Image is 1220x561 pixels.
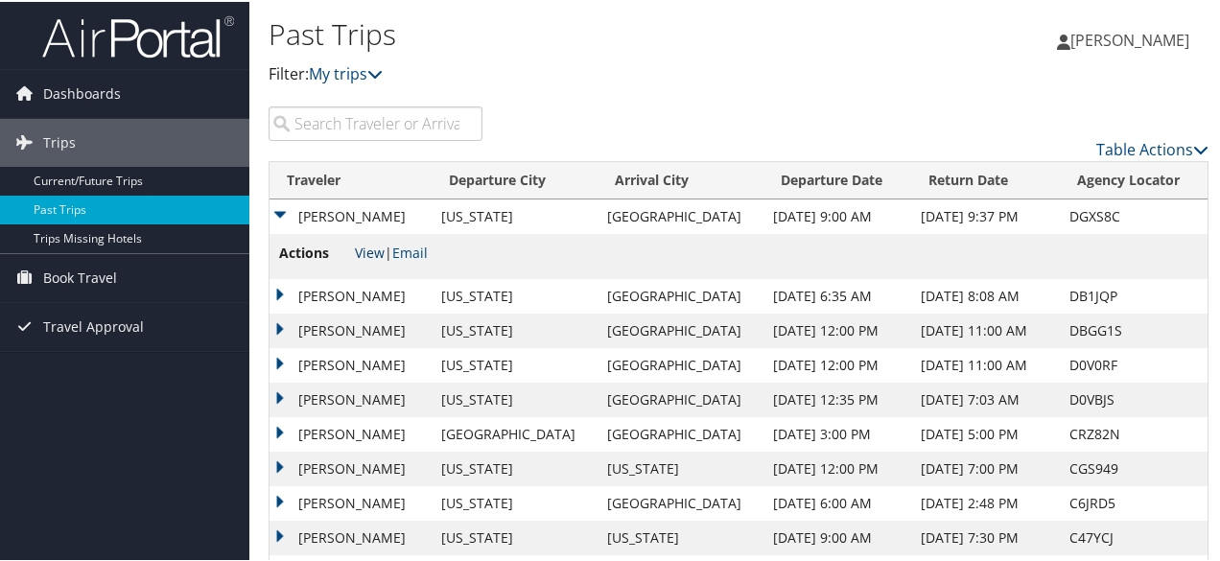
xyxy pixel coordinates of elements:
td: [DATE] 11:00 AM [911,346,1059,381]
td: [US_STATE] [432,484,598,519]
th: Return Date: activate to sort column ascending [911,160,1059,198]
td: [US_STATE] [432,198,598,232]
td: [PERSON_NAME] [270,519,432,553]
td: [DATE] 12:00 PM [763,450,911,484]
th: Traveler: activate to sort column ascending [270,160,432,198]
td: DGXS8C [1060,198,1208,232]
td: CGS949 [1060,450,1208,484]
a: Email [392,242,428,260]
img: airportal-logo.png [42,12,234,58]
td: [US_STATE] [598,519,763,553]
td: [GEOGRAPHIC_DATA] [432,415,598,450]
td: [DATE] 12:00 PM [763,312,911,346]
td: [GEOGRAPHIC_DATA] [598,312,763,346]
td: D0V0RF [1060,346,1208,381]
td: [GEOGRAPHIC_DATA] [598,484,763,519]
span: [PERSON_NAME] [1070,28,1189,49]
th: Departure City: activate to sort column ascending [432,160,598,198]
td: C6JRD5 [1060,484,1208,519]
td: [DATE] 6:35 AM [763,277,911,312]
td: [DATE] 7:03 AM [911,381,1059,415]
th: Agency Locator: activate to sort column ascending [1060,160,1208,198]
td: [US_STATE] [432,381,598,415]
td: [PERSON_NAME] [270,312,432,346]
span: Actions [279,241,351,262]
td: [PERSON_NAME] [270,381,432,415]
td: [DATE] 3:00 PM [763,415,911,450]
td: [GEOGRAPHIC_DATA] [598,415,763,450]
td: [DATE] 5:00 PM [911,415,1059,450]
td: [US_STATE] [432,519,598,553]
td: DB1JQP [1060,277,1208,312]
h1: Past Trips [269,12,895,53]
td: CRZ82N [1060,415,1208,450]
td: [US_STATE] [432,450,598,484]
span: Dashboards [43,68,121,116]
a: View [355,242,385,260]
td: [PERSON_NAME] [270,450,432,484]
td: [US_STATE] [432,277,598,312]
td: [DATE] 9:00 AM [763,198,911,232]
span: Book Travel [43,252,117,300]
th: Departure Date: activate to sort column ascending [763,160,911,198]
span: | [355,242,428,260]
td: [PERSON_NAME] [270,277,432,312]
td: [GEOGRAPHIC_DATA] [598,277,763,312]
input: Search Traveler or Arrival City [269,105,482,139]
td: [DATE] 11:00 AM [911,312,1059,346]
td: [DATE] 6:00 AM [763,484,911,519]
p: Filter: [269,60,895,85]
td: [GEOGRAPHIC_DATA] [598,381,763,415]
a: Table Actions [1096,137,1208,158]
td: [DATE] 2:48 PM [911,484,1059,519]
td: [US_STATE] [432,312,598,346]
td: [PERSON_NAME] [270,198,432,232]
td: C47YCJ [1060,519,1208,553]
span: Trips [43,117,76,165]
td: [US_STATE] [432,346,598,381]
td: D0VBJS [1060,381,1208,415]
a: My trips [309,61,383,82]
td: [PERSON_NAME] [270,346,432,381]
td: [DATE] 7:00 PM [911,450,1059,484]
span: Travel Approval [43,301,144,349]
td: [DATE] 12:00 PM [763,346,911,381]
td: DBGG1S [1060,312,1208,346]
td: [DATE] 9:00 AM [763,519,911,553]
td: [PERSON_NAME] [270,484,432,519]
td: [DATE] 8:08 AM [911,277,1059,312]
td: [US_STATE] [598,450,763,484]
td: [GEOGRAPHIC_DATA] [598,346,763,381]
td: [DATE] 9:37 PM [911,198,1059,232]
td: [DATE] 7:30 PM [911,519,1059,553]
th: Arrival City: activate to sort column ascending [598,160,763,198]
td: [DATE] 12:35 PM [763,381,911,415]
a: [PERSON_NAME] [1057,10,1208,67]
td: [PERSON_NAME] [270,415,432,450]
td: [GEOGRAPHIC_DATA] [598,198,763,232]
